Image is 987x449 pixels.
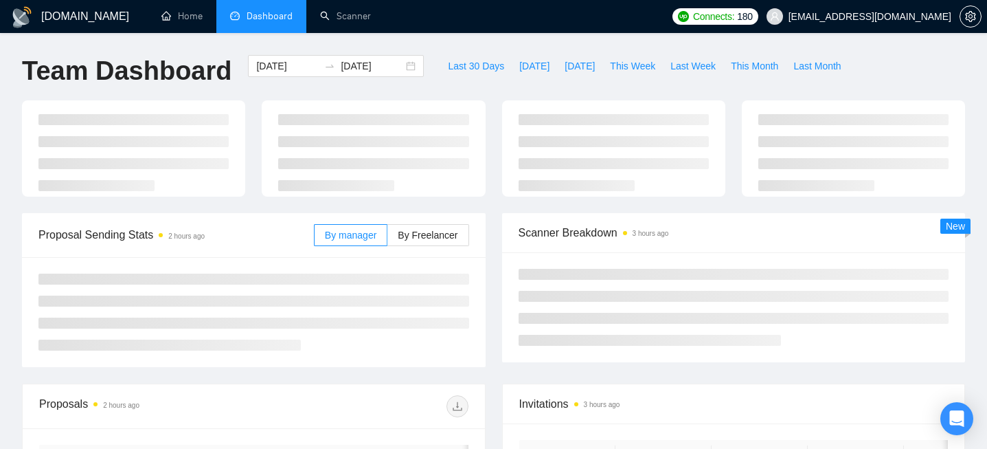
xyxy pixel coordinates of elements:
span: [DATE] [519,58,549,74]
span: Invitations [519,395,949,413]
button: Last Week [663,55,723,77]
button: This Week [602,55,663,77]
span: This Month [731,58,778,74]
span: Connects: [693,9,734,24]
button: Last Month [786,55,848,77]
span: Proposal Sending Stats [38,226,314,243]
div: Proposals [39,395,253,417]
span: swap-right [324,61,335,72]
time: 2 hours ago [168,232,205,240]
time: 3 hours ago [584,401,620,408]
span: By manager [325,230,376,241]
span: This Week [610,58,655,74]
span: Dashboard [247,10,293,22]
span: Last 30 Days [448,58,504,74]
span: setting [960,11,981,22]
span: user [770,12,780,21]
img: logo [11,6,33,28]
div: Open Intercom Messenger [940,402,973,435]
h1: Team Dashboard [22,55,231,87]
span: New [946,221,965,232]
time: 2 hours ago [103,402,139,409]
button: Last 30 Days [440,55,512,77]
span: dashboard [230,11,240,21]
img: upwork-logo.png [678,11,689,22]
button: [DATE] [512,55,557,77]
span: Scanner Breakdown [519,224,949,241]
span: Last Month [793,58,841,74]
a: searchScanner [320,10,371,22]
time: 3 hours ago [633,230,669,237]
span: Last Week [670,58,716,74]
span: By Freelancer [398,230,457,241]
input: End date [341,58,403,74]
span: 180 [737,9,752,24]
a: setting [960,11,982,22]
input: Start date [256,58,319,74]
button: setting [960,6,982,28]
span: [DATE] [565,58,595,74]
button: [DATE] [557,55,602,77]
span: to [324,61,335,72]
button: This Month [723,55,786,77]
a: homeHome [161,10,203,22]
